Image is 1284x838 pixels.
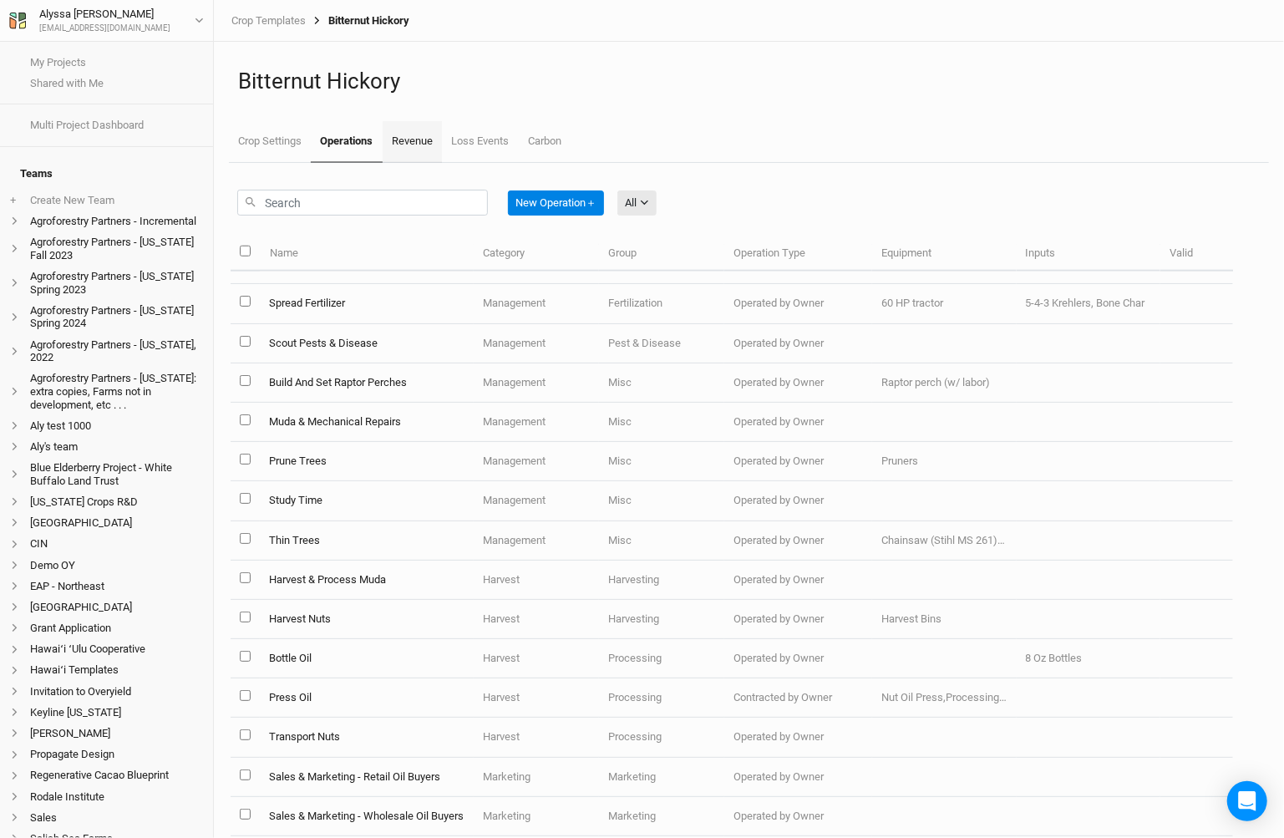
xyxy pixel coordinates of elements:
td: Operated by Owner [724,521,872,561]
td: Operated by Owner [724,363,872,403]
span: 60 HP tractor [881,297,943,309]
td: Contracted by Owner [724,678,872,718]
input: select this item [240,769,251,780]
td: Management [474,442,599,481]
td: Harvest Nuts [260,600,473,639]
input: select this item [240,336,251,347]
td: Misc [599,481,724,521]
td: Management [474,324,599,363]
td: Marketing [474,797,599,836]
td: Thin Trees [260,521,473,561]
span: Pruners [881,455,918,467]
span: 8 Oz Bottles [1026,652,1083,664]
button: New Operation＋ [508,190,604,216]
td: Transport Nuts [260,718,473,757]
div: Bitternut Hickory [306,14,409,28]
td: Marketing [599,758,724,797]
span: Chainsaw (Stihl MS 261),60 HP tractor [881,534,1062,546]
td: Fertilization [599,284,724,323]
td: Operated by Owner [724,403,872,442]
input: select this item [240,612,251,622]
td: Misc [599,403,724,442]
input: select this item [240,690,251,701]
span: Nut Oil Press,Processing Building [881,691,1039,703]
td: Harvest [474,678,599,718]
h1: Bitternut Hickory [238,69,1260,94]
th: Name [260,236,473,272]
td: Misc [599,363,724,403]
td: Harvesting [599,600,724,639]
td: Processing [599,639,724,678]
td: Operated by Owner [724,797,872,836]
td: Harvest & Process Muda [260,561,473,600]
td: Operated by Owner [724,481,872,521]
input: select this item [240,493,251,504]
button: Alyssa [PERSON_NAME][EMAIL_ADDRESS][DOMAIN_NAME] [8,5,205,35]
input: select this item [240,296,251,307]
td: Operated by Owner [724,284,872,323]
td: Spread Fertilizer [260,284,473,323]
td: Press Oil [260,678,473,718]
span: 5-4-3 Krehlers, Bone Char [1026,297,1145,309]
a: Carbon [519,121,571,161]
a: Loss Events [442,121,518,161]
td: Harvest [474,561,599,600]
td: Harvest [474,600,599,639]
td: Harvest [474,718,599,757]
th: Equipment [872,236,1016,272]
td: Scout Pests & Disease [260,324,473,363]
a: Operations [311,121,382,163]
button: All [617,190,657,216]
td: Management [474,521,599,561]
td: Bottle Oil [260,639,473,678]
th: Category [474,236,599,272]
h4: Teams [10,157,203,190]
td: Sales & Marketing - Wholesale Oil Buyers [260,797,473,836]
td: Management [474,481,599,521]
th: Group [599,236,724,272]
td: Misc [599,442,724,481]
input: select all items [240,246,251,256]
td: Operated by Owner [724,600,872,639]
td: Operated by Owner [724,442,872,481]
div: [EMAIL_ADDRESS][DOMAIN_NAME] [39,23,170,35]
span: Harvest Bins [881,612,941,625]
input: select this item [240,533,251,544]
span: Raptor perch (w/ labor) [881,376,990,389]
input: select this item [240,454,251,465]
div: Alyssa [PERSON_NAME] [39,6,170,23]
td: Marketing [474,758,599,797]
td: Harvest [474,639,599,678]
td: Build And Set Raptor Perches [260,363,473,403]
a: Crop Templates [231,14,306,28]
input: select this item [240,572,251,583]
td: Processing [599,678,724,718]
td: Operated by Owner [724,561,872,600]
input: select this item [240,414,251,425]
div: Open Intercom Messenger [1227,781,1267,821]
td: Prune Trees [260,442,473,481]
div: All [625,195,637,211]
td: Management [474,284,599,323]
td: Operated by Owner [724,718,872,757]
input: select this item [240,375,251,386]
td: Marketing [599,797,724,836]
input: select this item [240,809,251,820]
th: Inputs [1017,236,1160,272]
th: Operation Type [724,236,872,272]
span: + [10,194,16,207]
input: select this item [240,729,251,740]
td: Sales & Marketing - Retail Oil Buyers [260,758,473,797]
td: Misc [599,521,724,561]
td: Study Time [260,481,473,521]
td: Muda & Mechanical Repairs [260,403,473,442]
td: Harvesting [599,561,724,600]
td: Processing [599,718,724,757]
td: Management [474,403,599,442]
a: Crop Settings [229,121,311,161]
td: Pest & Disease [599,324,724,363]
td: Operated by Owner [724,324,872,363]
a: Revenue [383,121,442,163]
td: Operated by Owner [724,758,872,797]
td: Management [474,363,599,403]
